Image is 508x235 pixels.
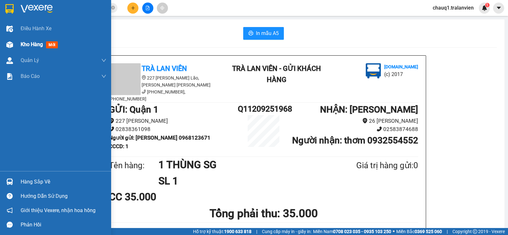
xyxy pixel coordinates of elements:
sup: 1 [485,3,490,7]
h1: Q11209251968 [238,103,289,115]
img: warehouse-icon [6,41,13,48]
span: question-circle [7,193,13,199]
span: Giới thiệu Vexere, nhận hoa hồng [21,206,96,214]
div: Giá trị hàng gửi: 0 [325,159,418,172]
strong: 0369 525 060 [415,229,442,234]
button: plus [127,3,138,14]
b: Người gửi : [PERSON_NAME] 0968123671 [109,135,211,141]
li: [PHONE_NUMBER], [PHONE_NUMBER] [109,88,223,102]
b: Trà Lan Viên - Gửi khách hàng [39,9,63,72]
button: printerIn mẫu A5 [243,27,284,40]
img: logo-vxr [5,4,14,14]
span: Quản Lý [21,56,39,64]
b: Trà Lan Viên [142,65,187,73]
div: Phản hồi [21,220,106,230]
img: solution-icon [6,73,13,80]
span: Miền Bắc [396,228,442,235]
span: caret-down [496,5,502,11]
span: mới [46,41,58,48]
span: ⚪️ [393,230,395,233]
span: copyright [473,229,477,234]
li: (c) 2017 [53,30,87,38]
span: plus [131,6,135,10]
b: Trà Lan Viên - Gửi khách hàng [232,65,321,84]
span: file-add [145,6,150,10]
span: phone [109,126,114,132]
span: close-circle [111,6,115,10]
div: Hàng sắp về [21,177,106,187]
li: 02838361098 [109,125,238,134]
img: logo.jpg [69,8,84,23]
li: 227 [PERSON_NAME] [109,117,238,125]
div: Tên hàng: [109,159,158,172]
button: aim [157,3,168,14]
span: Hỗ trợ kỹ thuật: [193,228,251,235]
h1: Tổng phải thu: 35.000 [109,205,418,222]
img: icon-new-feature [482,5,487,11]
span: environment [142,75,146,80]
b: [DOMAIN_NAME] [53,24,87,29]
b: Trà Lan Viên [8,41,23,71]
h1: SL 1 [158,173,325,189]
span: Báo cáo [21,72,40,80]
img: logo.jpg [366,63,381,79]
img: warehouse-icon [6,25,13,32]
strong: 1900 633 818 [224,229,251,234]
span: chauq1.tralanvien [428,4,479,12]
img: warehouse-icon [6,178,13,185]
span: message [7,222,13,228]
b: [DOMAIN_NAME] [384,64,418,69]
li: 26 [PERSON_NAME] [289,117,418,125]
li: 02583874688 [289,125,418,134]
span: Điều hành xe [21,24,51,32]
button: file-add [142,3,153,14]
b: CCCD : 1 [109,143,129,149]
h1: 1 THÙNG SG [158,157,325,173]
button: caret-down [493,3,504,14]
span: | [256,228,257,235]
div: Hướng dẫn sử dụng [21,191,106,201]
span: printer [248,31,253,37]
span: | [447,228,448,235]
b: NHẬN : [PERSON_NAME] [320,104,418,115]
span: down [101,74,106,79]
span: notification [7,207,13,213]
span: phone [142,89,146,94]
span: down [101,58,106,63]
span: Kho hàng [21,41,43,47]
li: 227 [PERSON_NAME] Lão, [PERSON_NAME] [PERSON_NAME] [109,74,223,88]
strong: 0708 023 035 - 0935 103 250 [333,229,391,234]
span: environment [109,118,114,123]
span: In mẫu A5 [256,29,279,37]
b: GỬI : Quận 1 [109,104,158,115]
span: environment [362,118,368,123]
div: CC 35.000 [109,189,211,205]
img: warehouse-icon [6,57,13,64]
li: (c) 2017 [384,70,418,78]
span: phone [377,126,382,132]
span: close-circle [111,5,115,11]
span: 1 [486,3,488,7]
span: Cung cấp máy in - giấy in: [262,228,311,235]
span: Miền Nam [313,228,391,235]
span: aim [160,6,164,10]
b: Người nhận : thơm 0932554552 [292,135,418,146]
